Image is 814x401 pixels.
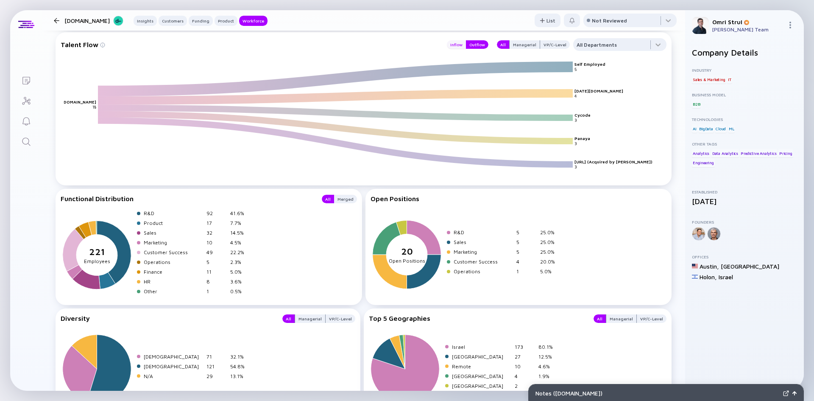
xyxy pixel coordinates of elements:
div: Finance [144,269,203,275]
div: 4.6% [538,363,559,370]
div: [DATE] [692,197,797,206]
div: Workforce [239,17,268,25]
div: 5 [516,249,537,255]
h2: Company Details [692,48,797,57]
button: Customers [159,16,187,26]
div: Analytics [692,149,710,157]
div: Predictive Analytics [740,149,777,157]
div: 10 [515,363,535,370]
tspan: Open Positions [388,258,425,264]
div: 7.7% [230,220,251,226]
div: Product [215,17,237,25]
text: 3 [574,141,577,146]
div: 2.3% [230,259,251,265]
button: Managerial [509,40,540,49]
div: Customer Success [144,249,203,255]
div: VP/C-Level [326,314,355,323]
div: Notes ( [DOMAIN_NAME] ) [535,390,780,397]
div: Managerial [606,314,636,323]
div: 27 [515,353,535,360]
div: Diversity [61,314,274,323]
div: Other [144,288,203,294]
div: Data Analytics [711,149,739,157]
div: ML [728,124,735,133]
div: 80.1% [538,344,559,350]
div: 20.0% [540,258,560,265]
div: All [282,314,295,323]
div: 13.1% [230,373,251,379]
div: 10 [206,239,227,246]
div: Sales [144,230,203,236]
div: Product [144,220,203,226]
div: Marketing [144,239,203,246]
div: Sales & Marketing [692,75,726,84]
div: 1 [206,288,227,294]
div: Operations [454,268,513,275]
button: VP/C-Level [540,40,570,49]
div: List [535,14,560,27]
a: Search [10,131,42,151]
div: 32 [206,230,227,236]
div: Top 5 Geographies [369,314,585,323]
text: [DOMAIN_NAME] [62,100,96,105]
div: 25.0% [540,239,560,245]
div: 5.0% [230,269,251,275]
div: 2 [515,383,535,389]
div: Managerial [510,40,540,49]
div: [DOMAIN_NAME] [64,15,123,26]
div: Offices [692,254,797,259]
button: Merged [334,195,357,203]
button: Outflow [466,40,488,49]
div: Business Model [692,92,797,97]
div: Cloud [715,124,727,133]
div: 5 [516,239,537,245]
div: 0.5% [230,288,251,294]
div: 92 [206,210,227,216]
div: Engineering [692,159,715,167]
div: Customers [159,17,187,25]
div: R&D [454,229,513,236]
div: 25.0% [540,249,560,255]
div: Insights [134,17,157,25]
div: [GEOGRAPHIC_DATA] [452,383,511,389]
a: Investor Map [10,90,42,110]
button: All [497,40,509,49]
div: 4.5% [230,239,251,246]
text: [DATE][DOMAIN_NAME] [574,88,623,93]
div: 14.5% [230,230,251,236]
div: 11 [206,269,227,275]
div: 12.5% [538,353,559,360]
div: 8 [206,278,227,285]
div: 41.6% [230,210,251,216]
div: 5 [516,229,537,236]
text: [URL] (Acquired by [PERSON_NAME]) [574,159,652,164]
div: R&D [144,210,203,216]
button: All [322,195,334,203]
div: [DEMOGRAPHIC_DATA] [144,363,203,370]
img: Open Notes [792,391,797,395]
text: 3 [574,164,577,169]
div: Managerial [295,314,325,323]
text: 5 [574,67,577,72]
img: Menu [787,22,794,28]
div: Austin , [700,263,719,270]
div: Technologies [692,117,797,122]
img: United States Flag [692,263,698,269]
div: Other Tags [692,141,797,146]
div: Pricing [778,149,793,157]
div: 5 [206,259,227,265]
div: N/A [144,373,203,379]
div: 32.1% [230,353,251,360]
div: 17 [206,220,227,226]
text: 18 [92,105,96,110]
button: Funding [189,16,213,26]
div: 0.9% [538,383,559,389]
div: 54.8% [230,363,251,370]
a: Lists [10,70,42,90]
div: 4 [515,373,535,379]
div: 49 [206,249,227,255]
